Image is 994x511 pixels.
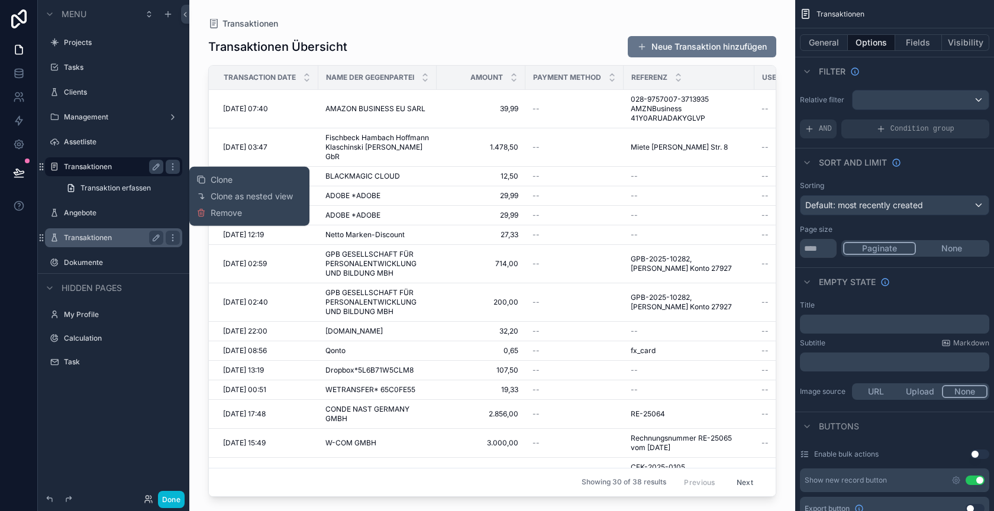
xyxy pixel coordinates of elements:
[196,207,242,219] button: Remove
[64,88,180,97] label: Clients
[211,190,293,202] span: Clone as nested view
[819,124,832,134] span: AND
[762,73,805,82] span: User Email
[582,478,666,487] span: Showing 30 of 38 results
[800,338,825,348] label: Subtitle
[848,34,895,51] button: Options
[326,73,414,82] span: Name der Gegenpartei
[805,200,923,210] span: Default: most recently created
[816,9,864,19] span: Transaktionen
[819,66,845,77] span: Filter
[64,38,180,47] label: Projects
[470,73,503,82] span: Amount
[211,174,233,186] span: Clone
[64,233,159,242] label: Transaktionen
[916,242,987,255] button: None
[800,195,989,215] button: Default: most recently created
[800,34,848,51] button: General
[64,63,180,72] label: Tasks
[728,473,761,491] button: Next
[890,124,954,134] span: Condition group
[800,387,847,396] label: Image source
[62,8,86,20] span: Menu
[211,207,242,219] span: Remove
[819,157,887,169] span: Sort And Limit
[942,34,989,51] button: Visibility
[80,183,151,193] span: Transaktion erfassen
[59,179,182,198] a: Transaktion erfassen
[953,338,989,348] span: Markdown
[942,385,987,398] button: None
[800,181,824,190] label: Sorting
[631,73,667,82] span: Referenz
[800,225,832,234] label: Page size
[819,276,876,288] span: Empty state
[158,491,185,508] button: Done
[819,421,859,432] span: Buttons
[854,385,898,398] button: URL
[64,310,180,319] label: My Profile
[895,34,943,51] button: Fields
[800,352,989,371] div: scrollable content
[805,476,887,485] div: Show new record button
[64,258,180,267] label: Dokumente
[64,162,159,172] label: Transaktionen
[64,112,163,122] label: Management
[814,449,879,459] label: Enable bulk actions
[64,208,180,218] label: Angebote
[800,95,847,105] label: Relative filter
[898,385,943,398] button: Upload
[64,137,180,147] label: Assetliste
[62,282,122,294] span: Hidden pages
[196,174,242,186] button: Clone
[843,242,916,255] button: Paginate
[64,357,180,367] label: Task
[196,190,302,202] button: Clone as nested view
[224,73,296,82] span: Transaction Date
[800,315,989,334] div: scrollable content
[64,334,180,343] label: Calculation
[800,300,815,310] label: Title
[533,73,601,82] span: Payment Method
[941,338,989,348] a: Markdown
